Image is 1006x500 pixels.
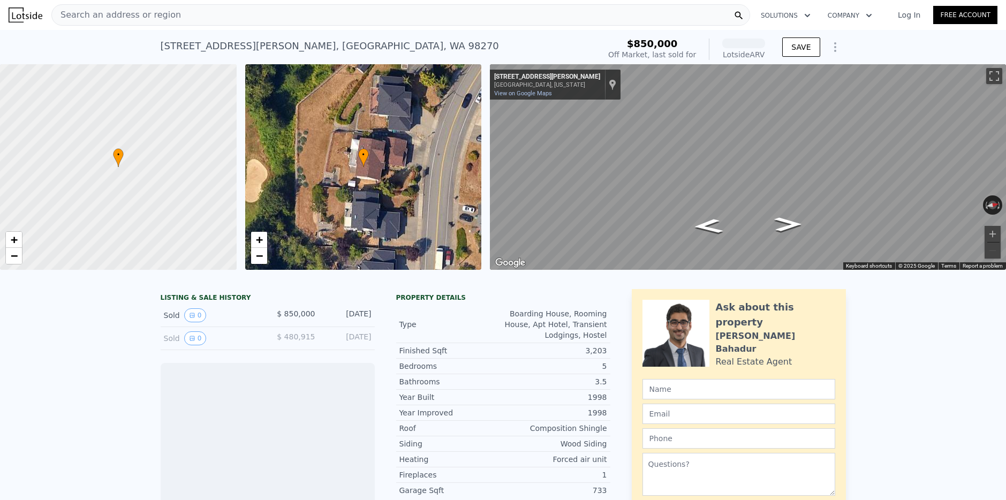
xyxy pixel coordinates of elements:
[11,249,18,262] span: −
[503,361,607,372] div: 5
[161,39,499,54] div: [STREET_ADDRESS][PERSON_NAME] , [GEOGRAPHIC_DATA] , WA 98270
[642,404,835,424] input: Email
[985,243,1001,259] button: Zoom out
[399,438,503,449] div: Siding
[503,485,607,496] div: 733
[399,469,503,480] div: Fireplaces
[885,10,933,20] a: Log In
[490,64,1006,270] div: Street View
[490,64,1006,270] div: Map
[9,7,42,22] img: Lotside
[399,361,503,372] div: Bedrooms
[846,262,892,270] button: Keyboard shortcuts
[184,331,207,345] button: View historical data
[642,428,835,449] input: Phone
[399,485,503,496] div: Garage Sqft
[503,376,607,387] div: 3.5
[982,199,1003,210] button: Reset the view
[608,49,696,60] div: Off Market, last sold for
[6,232,22,248] a: Zoom in
[399,376,503,387] div: Bathrooms
[255,233,262,246] span: +
[680,215,736,237] path: Go South, 72nd Dr NE
[396,293,610,302] div: Property details
[963,263,1003,269] a: Report a problem
[494,90,552,97] a: View on Google Maps
[493,256,528,270] img: Google
[716,330,835,355] div: [PERSON_NAME] Bahadur
[985,226,1001,242] button: Zoom in
[6,248,22,264] a: Zoom out
[324,331,372,345] div: [DATE]
[399,423,503,434] div: Roof
[941,263,956,269] a: Terms
[825,36,846,58] button: Show Options
[503,345,607,356] div: 3,203
[251,248,267,264] a: Zoom out
[898,263,935,269] span: © 2025 Google
[642,379,835,399] input: Name
[503,407,607,418] div: 1998
[324,308,372,322] div: [DATE]
[763,214,813,234] path: Go North, 72nd Dr NE
[782,37,820,57] button: SAVE
[716,355,792,368] div: Real Estate Agent
[997,195,1003,215] button: Rotate clockwise
[277,309,315,318] span: $ 850,000
[503,308,607,340] div: Boarding House, Rooming House, Apt Hotel, Transient Lodgings, Hostel
[251,232,267,248] a: Zoom in
[933,6,997,24] a: Free Account
[358,150,369,160] span: •
[161,293,375,304] div: LISTING & SALE HISTORY
[983,195,989,215] button: Rotate counterclockwise
[493,256,528,270] a: Open this area in Google Maps (opens a new window)
[399,345,503,356] div: Finished Sqft
[627,38,678,49] span: $850,000
[358,148,369,167] div: •
[399,319,503,330] div: Type
[52,9,181,21] span: Search an address or region
[494,81,600,88] div: [GEOGRAPHIC_DATA], [US_STATE]
[494,73,600,81] div: [STREET_ADDRESS][PERSON_NAME]
[113,150,124,160] span: •
[399,407,503,418] div: Year Improved
[503,438,607,449] div: Wood Siding
[503,392,607,403] div: 1998
[399,392,503,403] div: Year Built
[164,308,259,322] div: Sold
[11,233,18,246] span: +
[255,249,262,262] span: −
[609,79,616,90] a: Show location on map
[503,423,607,434] div: Composition Shingle
[277,332,315,341] span: $ 480,915
[503,454,607,465] div: Forced air unit
[986,68,1002,84] button: Toggle fullscreen view
[113,148,124,167] div: •
[184,308,207,322] button: View historical data
[752,6,819,25] button: Solutions
[716,300,835,330] div: Ask about this property
[722,49,765,60] div: Lotside ARV
[399,454,503,465] div: Heating
[819,6,881,25] button: Company
[164,331,259,345] div: Sold
[503,469,607,480] div: 1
